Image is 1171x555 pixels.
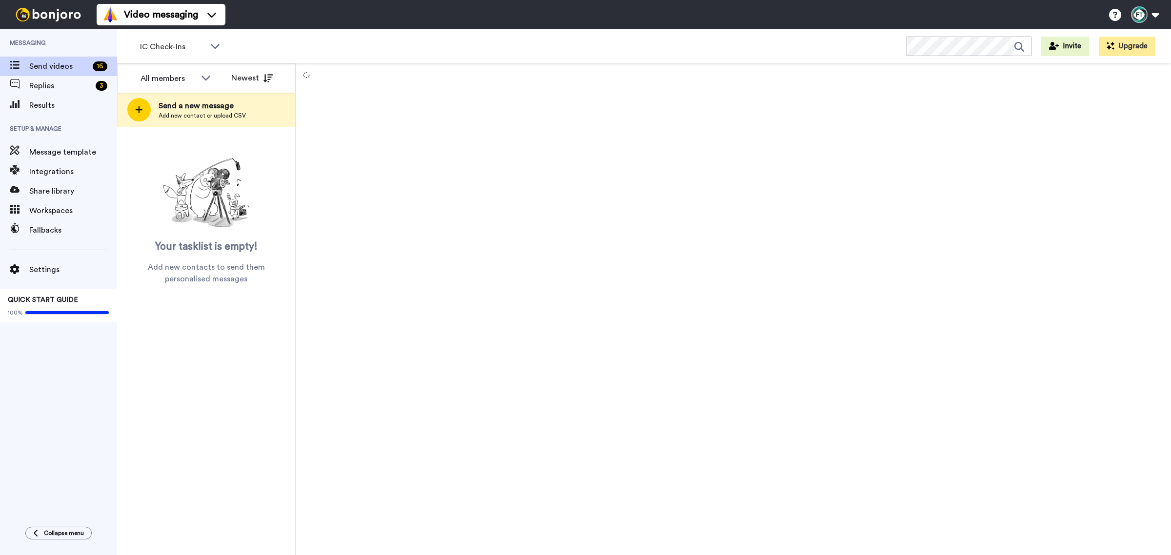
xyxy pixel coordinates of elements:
span: Your tasklist is empty! [155,239,258,254]
img: vm-color.svg [102,7,118,22]
span: Workspaces [29,205,117,217]
span: Message template [29,146,117,158]
span: Send a new message [159,100,246,112]
span: 100% [8,309,23,317]
span: Add new contacts to send them personalised messages [132,261,281,285]
span: Fallbacks [29,224,117,236]
span: Add new contact or upload CSV [159,112,246,119]
div: 3 [96,81,107,91]
button: Upgrade [1099,37,1155,56]
img: ready-set-action.png [158,154,255,232]
span: Send videos [29,60,89,72]
button: Invite [1041,37,1089,56]
span: QUICK START GUIDE [8,297,78,303]
span: Integrations [29,166,117,178]
span: IC Check-Ins [140,41,205,53]
div: 16 [93,61,107,71]
span: Share library [29,185,117,197]
span: Collapse menu [44,529,84,537]
span: Video messaging [124,8,198,21]
span: Settings [29,264,117,276]
span: Replies [29,80,92,92]
div: All members [141,73,196,84]
span: Results [29,99,117,111]
img: bj-logo-header-white.svg [12,8,85,21]
button: Collapse menu [25,527,92,539]
button: Newest [224,68,280,88]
